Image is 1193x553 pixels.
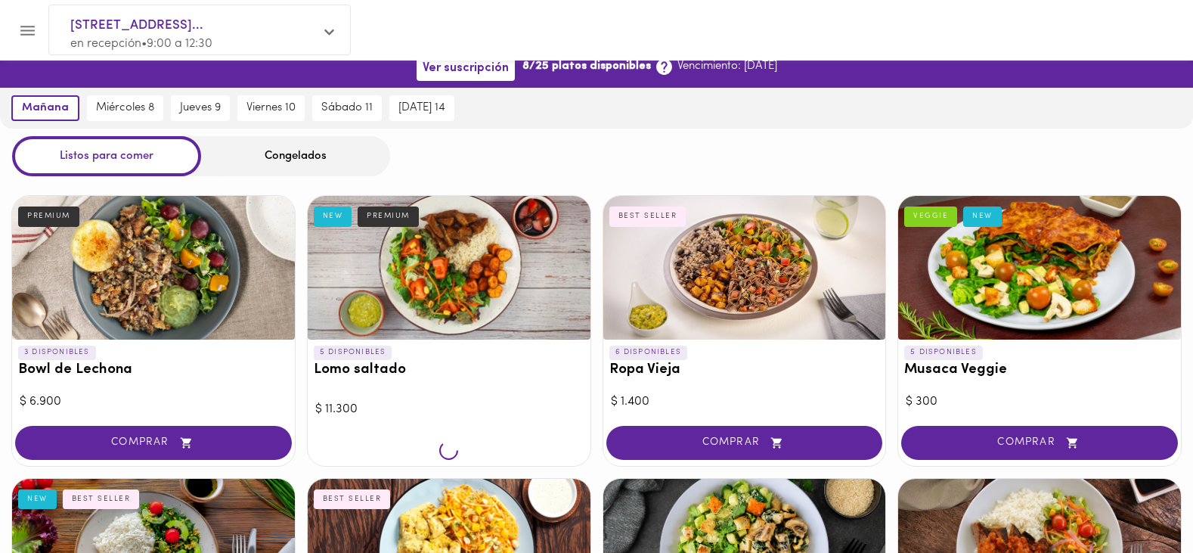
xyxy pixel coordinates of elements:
b: 8/25 platos disponibles [522,58,651,74]
span: [STREET_ADDRESS]... [70,16,314,36]
div: BEST SELLER [609,207,686,226]
span: COMPRAR [920,436,1159,449]
button: COMPRAR [15,426,292,460]
div: PREMIUM [358,207,419,226]
button: Menu [9,12,46,49]
div: VEGGIE [904,207,957,226]
h3: Lomo saltado [314,362,584,378]
div: Bowl de Lechona [12,196,295,340]
div: BEST SELLER [314,489,391,509]
div: NEW [963,207,1002,226]
button: miércoles 8 [87,95,163,121]
span: jueves 9 [180,101,221,115]
span: en recepción • 9:00 a 12:30 [70,38,212,50]
p: Vencimiento: [DATE] [677,58,777,74]
span: [DATE] 14 [398,101,445,115]
h3: Bowl de Lechona [18,362,289,378]
button: sábado 11 [312,95,382,121]
button: COMPRAR [901,426,1178,460]
div: NEW [314,207,352,226]
span: COMPRAR [34,436,273,449]
h3: Musaca Veggie [904,362,1175,378]
button: [DATE] 14 [389,95,454,121]
div: Lomo saltado [308,196,590,340]
div: $ 6.900 [20,393,287,411]
button: mañana [11,95,79,121]
p: 3 DISPONIBLES [18,346,96,359]
button: jueves 9 [171,95,230,121]
div: PREMIUM [18,207,79,226]
span: miércoles 8 [96,101,154,115]
div: BEST SELLER [63,489,140,509]
div: Listos para comer [12,136,201,176]
span: Ver suscripción [423,61,509,76]
p: 5 DISPONIBLES [904,346,983,359]
span: COMPRAR [625,436,864,449]
span: viernes 10 [246,101,296,115]
button: Ver suscripción [417,57,515,80]
div: $ 300 [906,393,1173,411]
button: viernes 10 [237,95,305,121]
p: 6 DISPONIBLES [609,346,688,359]
iframe: Messagebird Livechat Widget [1105,465,1178,538]
p: 5 DISPONIBLES [314,346,392,359]
div: Musaca Veggie [898,196,1181,340]
h3: Ropa Vieja [609,362,880,378]
button: COMPRAR [606,426,883,460]
div: $ 11.300 [315,401,583,418]
span: mañana [22,101,69,115]
div: NEW [18,489,57,509]
div: Ropa Vieja [603,196,886,340]
div: Congelados [201,136,390,176]
span: sábado 11 [321,101,373,115]
div: $ 1.400 [611,393,878,411]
